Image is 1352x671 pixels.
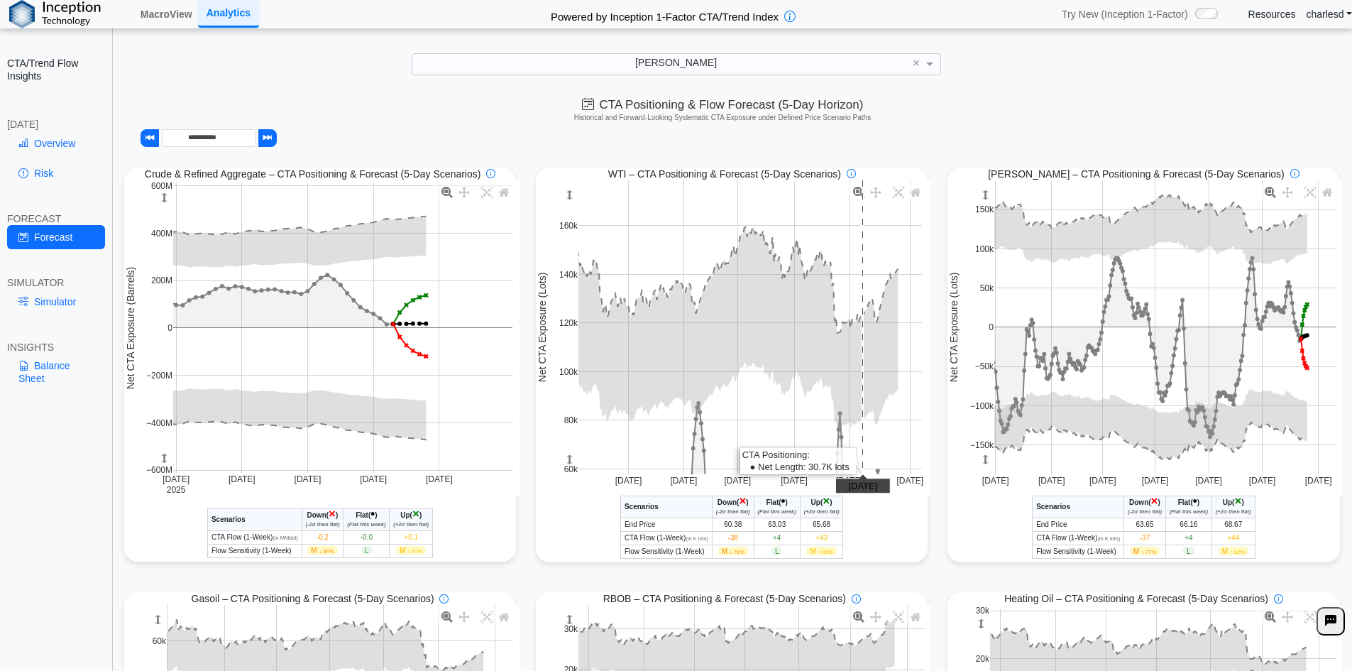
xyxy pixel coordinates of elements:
img: info-icon.svg [439,594,449,604]
span: Flat [356,511,368,519]
a: Balance Sheet [7,354,105,391]
img: info-icon.svg [1290,169,1299,178]
span: CTA Flow (1-Week) [211,533,298,541]
span: × [1234,494,1241,508]
span: Flow Sensitivity (1-Week) [625,547,705,555]
span: Crude & Refined Aggregate – CTA Positioning & Forecast (5-Day Scenarios) [145,168,481,180]
span: Up [811,498,820,506]
i: (+2σ then flat) [1216,508,1251,515]
span: × [823,494,830,508]
span: × [412,507,419,520]
span: Down [1129,498,1148,506]
span: × [913,57,920,70]
span: -37 [1140,534,1150,542]
span: [PERSON_NAME] – CTA Positioning & Forecast (5-Day Scenarios) [988,168,1285,180]
span: Flat [1178,498,1191,506]
span: M [1130,547,1160,555]
i: (-2σ then flat) [716,508,750,515]
span: M [806,547,836,555]
span: L [1183,547,1194,555]
th: ( ) [1124,496,1166,518]
th: ( ) [1165,496,1211,518]
img: info-icon.svg [486,169,495,178]
span: Up [1223,498,1232,506]
span: Flat [766,498,779,506]
span: × [1151,494,1158,508]
span: ↓ 79% [730,549,744,555]
th: ( ) [712,496,754,518]
span: × [329,507,336,520]
td: 63.65 [1124,518,1166,531]
span: Clear value [911,54,923,74]
span: M [1219,547,1248,555]
img: info-icon.svg [852,594,861,604]
th: ( ) [754,496,800,518]
th: ( ) [344,508,390,530]
h2: CTA/Trend Flow Insights [7,57,105,82]
a: Risk [7,161,105,185]
a: Forecast [7,225,105,249]
i: (+2σ then flat) [804,508,840,515]
span: × [739,494,746,508]
a: Simulator [7,290,105,314]
span: Down [718,498,737,506]
span: M [718,547,748,555]
i: (Flat this week) [1170,508,1208,515]
a: charlesd [1307,8,1352,21]
td: 65.68 [800,518,843,531]
span: End Price [1036,520,1067,528]
th: Scenarios [1033,496,1124,518]
a: Overview [7,131,105,156]
span: ↓ 77% [1141,549,1156,555]
span: L [771,547,783,555]
th: ( ) [390,508,433,530]
span: ↑ 67% [407,548,422,555]
span: Flow Sensitivity (1-Week) [211,547,292,555]
span: M [396,546,426,555]
div: SIMULATOR [7,276,105,289]
span: ↑ 82% [1230,549,1245,555]
span: -0.0 [361,533,373,541]
h2: Powered by Inception 1-Factor CTA/Trend Index [545,4,784,24]
span: (in K lots) [1097,535,1120,542]
div: FORECAST [7,212,105,225]
span: -0.2 [317,533,329,541]
a: Analytics [198,1,259,27]
span: L [361,546,373,555]
span: CTA Positioning & Flow Forecast (5-Day Horizon) [582,98,864,111]
th: Scenarios [621,496,713,518]
a: MacroView [135,2,198,26]
img: info-icon.svg [1274,594,1283,604]
div: INSIGHTS [7,341,105,354]
td: 66.16 [1165,518,1211,531]
span: (in K lots) [686,535,708,542]
span: Flow Sensitivity (1-Week) [1036,547,1116,555]
h5: Historical and Forward-Looking Systematic CTA Exposure under Defined Price Scenario Paths [121,114,1324,122]
td: 63.03 [754,518,800,531]
span: • [1193,494,1197,508]
span: CTA Flow (1-Week) [1036,534,1120,542]
div: [DATE] [7,118,105,131]
i: (+2σ then flat) [393,521,429,528]
span: ↓ 90% [319,548,334,555]
th: ( ) [1211,496,1255,518]
img: info-icon.svg [847,169,856,178]
th: ( ) [302,508,344,530]
i: (Flat this week) [758,508,796,515]
span: +4 [773,534,781,542]
i: (Flat this week) [347,521,385,528]
span: Try New (Inception 1-Factor) [1062,8,1188,21]
span: Down [307,511,326,519]
span: RBOB – CTA Positioning & Forecast (5-Day Scenarios) [603,592,846,605]
span: +0.1 [404,533,418,541]
span: Gasoil – CTA Positioning & Forecast (5-Day Scenarios) [192,592,434,605]
span: [PERSON_NAME] [635,57,717,68]
span: (in MMbbl) [273,535,297,541]
span: Up [400,511,410,519]
span: • [781,494,786,508]
span: -38 [728,534,738,542]
span: M [307,546,337,555]
span: +44 [1227,534,1239,542]
span: • [370,507,375,520]
th: ( ) [800,496,843,518]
